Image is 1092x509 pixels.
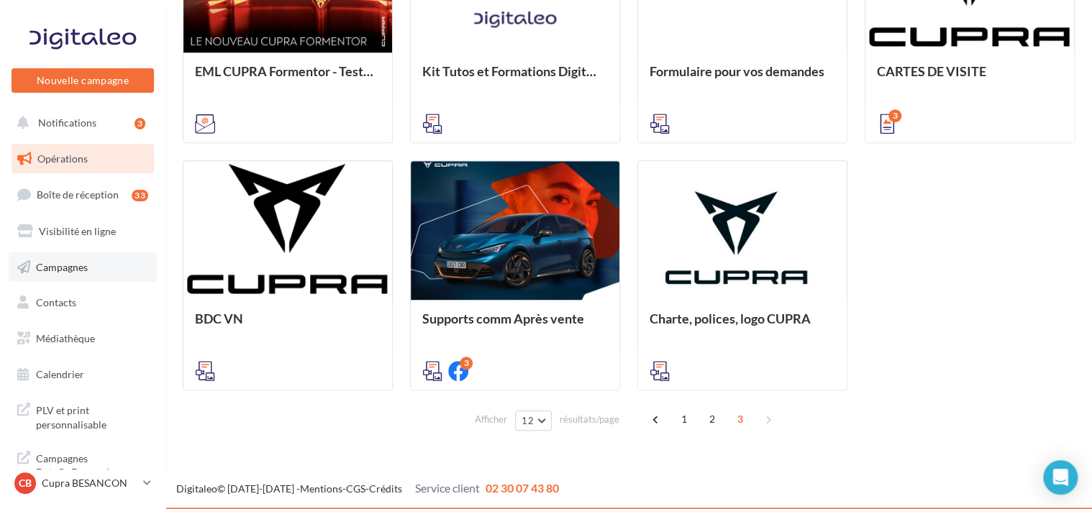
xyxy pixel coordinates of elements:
[515,411,552,431] button: 12
[36,260,88,272] span: Campagnes
[486,481,559,495] span: 02 30 07 43 80
[1043,460,1078,495] div: Open Intercom Messenger
[176,482,217,495] a: Digitaleo
[9,216,157,247] a: Visibilité en ligne
[9,108,151,138] button: Notifications 3
[877,64,1063,93] div: CARTES DE VISITE
[39,225,116,237] span: Visibilité en ligne
[673,408,696,431] span: 1
[422,64,608,93] div: Kit Tutos et Formations Digitaleo
[9,395,157,437] a: PLV et print personnalisable
[36,296,76,308] span: Contacts
[522,415,534,426] span: 12
[475,413,507,426] span: Afficher
[9,179,157,210] a: Boîte de réception33
[37,152,88,165] span: Opérations
[36,368,84,380] span: Calendrier
[300,482,342,495] a: Mentions
[176,482,559,495] span: © [DATE]-[DATE] - - -
[9,288,157,318] a: Contacts
[38,116,96,129] span: Notifications
[560,413,619,426] span: résultats/page
[888,109,901,122] div: 3
[36,400,148,431] span: PLV et print personnalisable
[346,482,365,495] a: CGS
[422,311,608,340] div: Supports comm Après vente
[701,408,724,431] span: 2
[12,469,154,497] a: CB Cupra BESANCON
[37,188,119,201] span: Boîte de réception
[650,311,835,340] div: Charte, polices, logo CUPRA
[132,190,148,201] div: 33
[195,311,381,340] div: BDC VN
[36,332,95,344] span: Médiathèque
[729,408,752,431] span: 3
[19,476,32,490] span: CB
[9,359,157,390] a: Calendrier
[415,481,480,495] span: Service client
[135,118,145,129] div: 3
[9,443,157,485] a: Campagnes DataOnDemand
[369,482,402,495] a: Crédits
[9,252,157,283] a: Campagnes
[42,476,137,490] p: Cupra BESANCON
[460,357,473,370] div: 3
[12,68,154,93] button: Nouvelle campagne
[9,324,157,354] a: Médiathèque
[650,64,835,93] div: Formulaire pour vos demandes
[195,64,381,93] div: EML CUPRA Formentor - Testdrive
[36,449,148,480] span: Campagnes DataOnDemand
[9,144,157,174] a: Opérations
